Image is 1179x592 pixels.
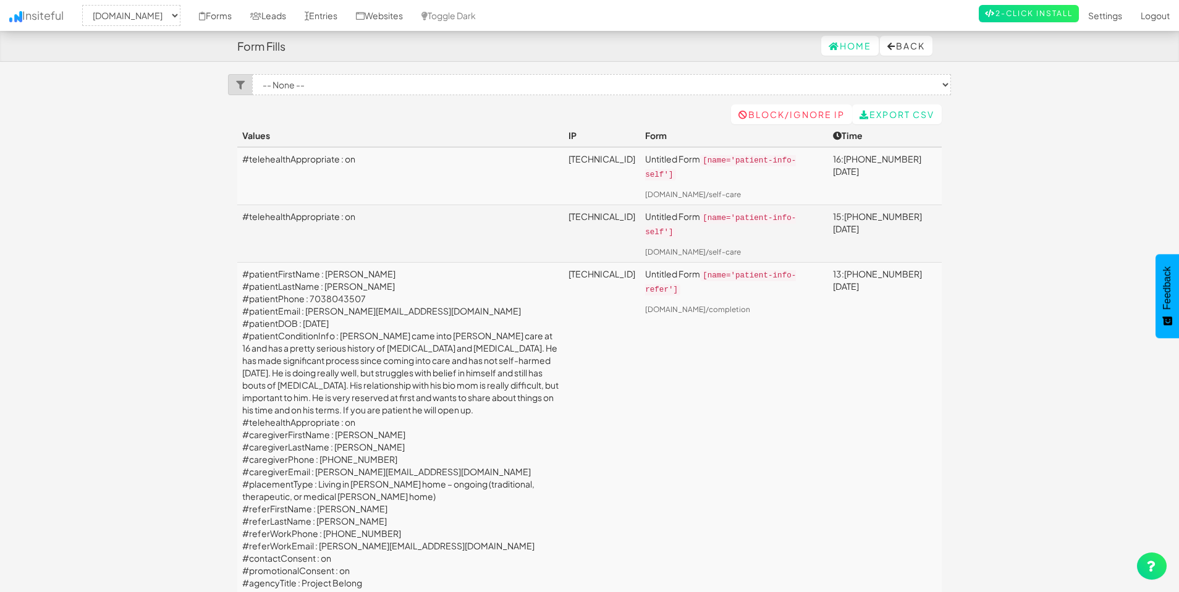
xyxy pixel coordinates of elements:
[640,124,828,147] th: Form
[1162,266,1173,310] span: Feedback
[645,190,741,199] a: [DOMAIN_NAME]/self-care
[880,36,932,56] button: Back
[237,124,564,147] th: Values
[645,153,823,181] p: Untitled Form
[237,205,564,262] td: #telehealthAppropriate : on
[645,210,823,239] p: Untitled Form
[645,270,796,295] code: [name='patient-info-refer']
[645,247,741,256] a: [DOMAIN_NAME]/self-care
[645,268,823,296] p: Untitled Form
[828,124,942,147] th: Time
[237,40,285,53] h4: Form Fills
[237,147,564,205] td: #telehealthAppropriate : on
[979,5,1079,22] a: 2-Click Install
[731,104,852,124] a: Block/Ignore IP
[1156,254,1179,338] button: Feedback - Show survey
[568,268,635,279] a: [TECHNICAL_ID]
[9,11,22,22] img: icon.png
[568,211,635,222] a: [TECHNICAL_ID]
[564,124,640,147] th: IP
[645,213,796,238] code: [name='patient-info-self']
[568,153,635,164] a: [TECHNICAL_ID]
[828,147,942,205] td: 16:[PHONE_NUMBER][DATE]
[821,36,879,56] a: Home
[828,205,942,262] td: 15:[PHONE_NUMBER][DATE]
[852,104,942,124] a: Export CSV
[645,305,750,314] a: [DOMAIN_NAME]/completion
[645,155,796,180] code: [name='patient-info-self']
